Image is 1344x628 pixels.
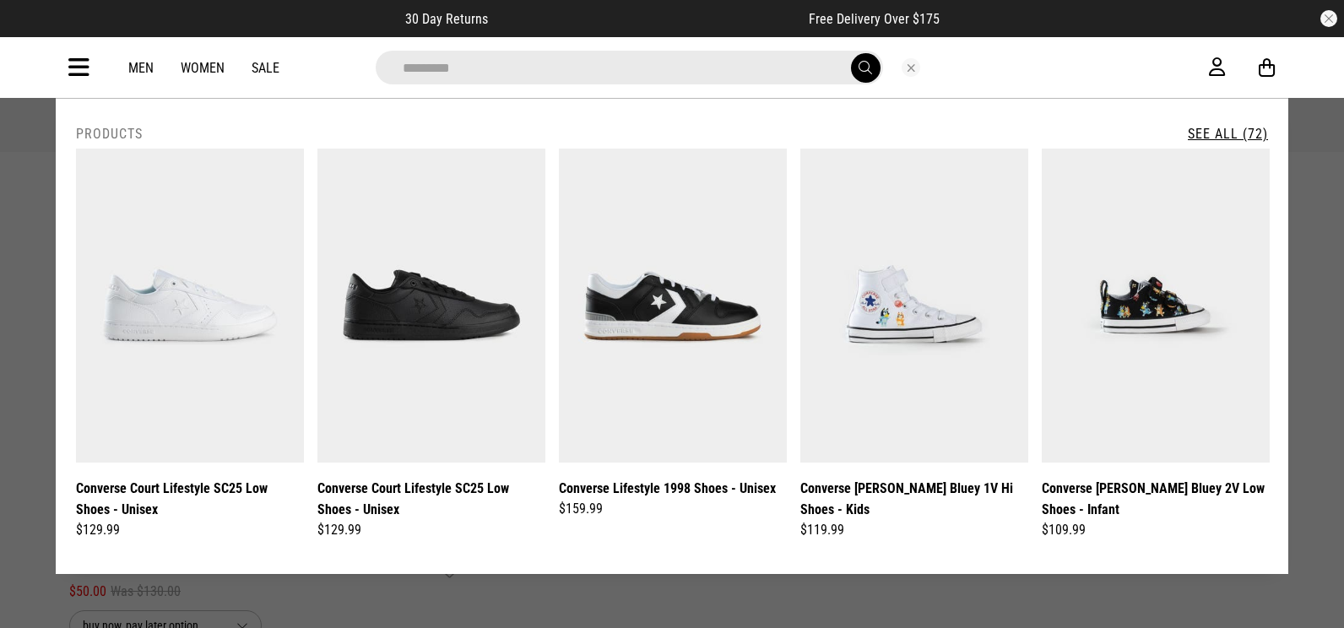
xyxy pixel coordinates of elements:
[181,60,225,76] a: Women
[252,60,279,76] a: Sale
[1042,478,1270,520] a: Converse [PERSON_NAME] Bluey 2V Low Shoes - Infant
[800,520,1028,540] div: $119.99
[902,58,920,77] button: Close search
[317,478,545,520] a: Converse Court Lifestyle SC25 Low Shoes - Unisex
[522,10,775,27] iframe: Customer reviews powered by Trustpilot
[809,11,940,27] span: Free Delivery Over $175
[14,7,64,57] button: Open LiveChat chat widget
[559,149,787,463] img: Converse Lifestyle 1998 Shoes - Unisex in Black
[800,149,1028,463] img: Converse Chuck Taylor Bluey 1v Hi Shoes - Kids in Blue
[317,520,545,540] div: $129.99
[317,149,545,463] img: Converse Court Lifestyle Sc25 Low Shoes - Unisex in Black
[1188,126,1268,142] a: See All (72)
[76,149,304,463] img: Converse Court Lifestyle Sc25 Low Shoes - Unisex in White
[559,478,776,499] a: Converse Lifestyle 1998 Shoes - Unisex
[128,60,154,76] a: Men
[1042,149,1270,463] img: Converse Chuck Taylor Bluey 2v Low Shoes - Infant in Black
[1042,520,1270,540] div: $109.99
[76,520,304,540] div: $129.99
[559,499,787,519] div: $159.99
[405,11,488,27] span: 30 Day Returns
[800,478,1028,520] a: Converse [PERSON_NAME] Bluey 1V Hi Shoes - Kids
[76,478,304,520] a: Converse Court Lifestyle SC25 Low Shoes - Unisex
[76,126,143,142] h2: Products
